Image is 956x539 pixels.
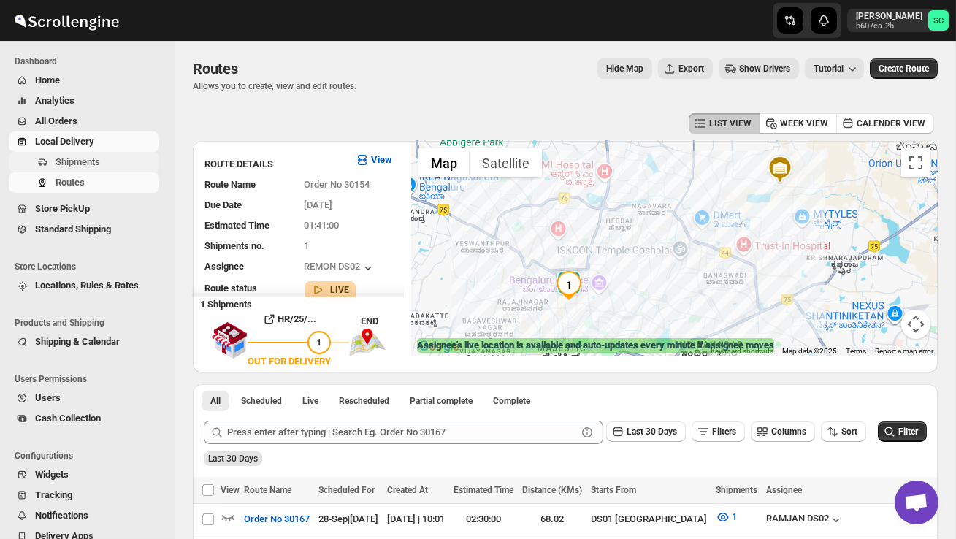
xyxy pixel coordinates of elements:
[901,310,930,339] button: Map camera controls
[522,485,582,495] span: Distance (KMs)
[371,154,392,165] b: View
[227,421,577,444] input: Press enter after typing | Search Eg. Order No 30167
[928,10,949,31] span: Sanjay chetri
[805,58,864,79] button: Tutorial
[302,395,318,407] span: Live
[278,313,317,324] b: HR/25/...
[901,148,930,177] button: Toggle fullscreen view
[847,9,950,32] button: User menu
[606,421,686,442] button: Last 30 Days
[732,511,737,522] span: 1
[318,485,375,495] span: Scheduled For
[35,336,120,347] span: Shipping & Calendar
[361,314,404,329] div: END
[9,70,159,91] button: Home
[202,391,229,411] button: All routes
[339,395,389,407] span: Rescheduled
[760,113,837,134] button: WEEK VIEW
[244,485,291,495] span: Route Name
[933,16,944,26] text: SC
[204,179,256,190] span: Route Name
[35,203,90,214] span: Store PickUp
[35,280,139,291] span: Locations, Rules & Rates
[9,91,159,111] button: Analytics
[658,58,713,79] button: Export
[678,63,704,74] span: Export
[716,485,757,495] span: Shipments
[15,56,165,67] span: Dashboard
[766,485,802,495] span: Assignee
[204,199,242,210] span: Due Date
[9,172,159,193] button: Routes
[875,347,933,355] a: Report a map error
[751,421,815,442] button: Columns
[780,118,828,129] span: WEEK VIEW
[310,283,350,297] button: LIVE
[709,118,752,129] span: LIST VIEW
[898,427,918,437] span: Filter
[35,136,94,147] span: Local Delivery
[591,485,636,495] span: Starts From
[554,271,584,300] div: 1
[470,148,542,177] button: Show satellite imagery
[204,157,343,172] h3: ROUTE DETAILS
[856,22,922,31] p: b607ea-2b
[821,421,866,442] button: Sort
[305,240,310,251] span: 1
[35,74,60,85] span: Home
[415,337,463,356] a: Open this area in Google Maps (opens a new window)
[841,427,857,437] span: Sort
[9,485,159,505] button: Tracking
[9,111,159,131] button: All Orders
[454,512,513,527] div: 02:30:00
[856,10,922,22] p: [PERSON_NAME]
[719,58,799,79] button: Show Drivers
[689,113,760,134] button: LIST VIEW
[305,179,370,190] span: Order No 30154
[221,485,240,495] span: View
[35,95,74,106] span: Analytics
[12,2,121,39] img: ScrollEngine
[208,454,258,464] span: Last 30 Days
[15,317,165,329] span: Products and Shipping
[35,469,69,480] span: Widgets
[766,513,844,527] button: RAMJAN DS02
[712,427,736,437] span: Filters
[771,427,806,437] span: Columns
[349,329,386,356] img: trip_end.png
[211,312,248,369] img: shop.svg
[305,199,333,210] span: [DATE]
[782,347,837,355] span: Map data ©2025
[9,505,159,526] button: Notifications
[591,512,707,527] div: DS01 [GEOGRAPHIC_DATA]
[454,485,513,495] span: Estimated Time
[248,354,331,369] div: OUT FOR DELIVERY
[692,421,745,442] button: Filters
[56,156,100,167] span: Shipments
[606,63,643,74] span: Hide Map
[204,220,269,231] span: Estimated Time
[597,58,652,79] button: Map action label
[346,148,401,172] button: View
[846,347,866,355] a: Terms (opens in new tab)
[15,373,165,385] span: Users Permissions
[836,113,934,134] button: CALENDER VIEW
[305,261,375,275] button: REMON DS02
[193,291,252,310] b: 1 Shipments
[35,489,72,500] span: Tracking
[305,220,340,231] span: 01:41:00
[9,332,159,352] button: Shipping & Calendar
[9,408,159,429] button: Cash Collection
[241,395,282,407] span: Scheduled
[522,512,582,527] div: 68.02
[418,148,470,177] button: Show street map
[15,450,165,462] span: Configurations
[707,505,746,529] button: 1
[415,337,463,356] img: Google
[35,115,77,126] span: All Orders
[248,307,331,331] button: HR/25/...
[318,513,378,524] span: 28-Sep | [DATE]
[204,240,264,251] span: Shipments no.
[417,338,774,353] label: Assignee's live location is available and auto-updates every minute if assignee moves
